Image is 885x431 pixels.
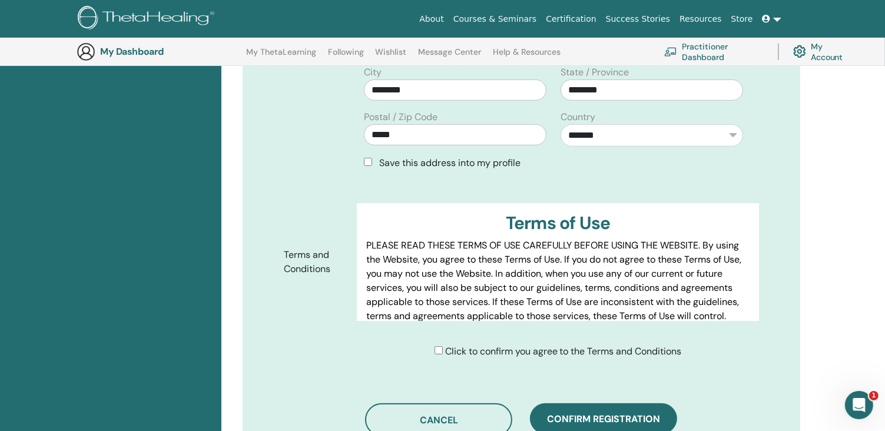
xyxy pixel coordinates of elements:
[364,110,437,124] label: Postal / Zip Code
[793,39,853,65] a: My Account
[364,65,382,79] label: City
[493,47,561,66] a: Help & Resources
[78,6,218,32] img: logo.png
[541,8,601,30] a: Certification
[675,8,727,30] a: Resources
[275,244,357,280] label: Terms and Conditions
[449,8,542,30] a: Courses & Seminars
[445,345,682,357] span: Click to confirm you agree to the Terms and Conditions
[561,65,629,79] label: State / Province
[100,46,218,57] h3: My Dashboard
[77,42,95,61] img: generic-user-icon.jpg
[547,413,660,425] span: Confirm registration
[328,47,364,66] a: Following
[366,238,750,323] p: PLEASE READ THESE TERMS OF USE CAREFULLY BEFORE USING THE WEBSITE. By using the Website, you agre...
[664,47,677,57] img: chalkboard-teacher.svg
[869,391,879,400] span: 1
[727,8,758,30] a: Store
[376,47,407,66] a: Wishlist
[379,157,521,169] span: Save this address into my profile
[561,110,595,124] label: Country
[415,8,448,30] a: About
[366,213,750,234] h3: Terms of Use
[793,42,806,61] img: cog.svg
[246,47,316,66] a: My ThetaLearning
[664,39,764,65] a: Practitioner Dashboard
[420,414,458,426] span: Cancel
[418,47,481,66] a: Message Center
[845,391,873,419] iframe: Intercom live chat
[601,8,675,30] a: Success Stories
